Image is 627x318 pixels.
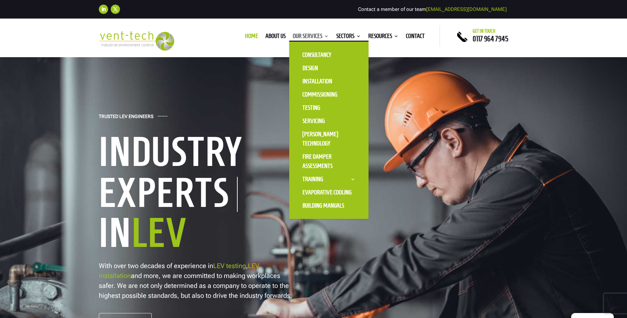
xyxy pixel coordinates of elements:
[336,34,361,41] a: Sectors
[293,34,329,41] a: Our Services
[296,128,362,150] a: [PERSON_NAME] Technology
[245,34,258,41] a: Home
[99,262,259,280] a: LEV installation
[296,48,362,61] a: Consultancy
[132,211,187,254] span: LEV
[296,88,362,101] a: Commissioning
[473,35,508,43] a: 0117 964 7945
[296,61,362,75] a: Design
[99,114,153,123] h4: Trusted LEV Engineers
[296,150,362,173] a: Fire Damper Assessments
[99,31,175,51] img: 2023-09-27T08_35_16.549ZVENT-TECH---Clear-background
[426,6,507,12] a: [EMAIL_ADDRESS][DOMAIN_NAME]
[99,5,108,14] a: Follow on LinkedIn
[473,28,495,34] span: Get in touch
[213,262,246,270] a: LEV testing
[368,34,399,41] a: Resources
[296,101,362,114] a: Testing
[99,212,304,257] h1: In
[111,5,120,14] a: Follow on X
[99,177,238,212] h1: Experts
[358,6,507,12] span: Contact a member of our team
[296,114,362,128] a: Servicing
[296,173,362,186] a: Training
[265,34,286,41] a: About us
[296,186,362,199] a: Evaporative Cooling
[296,75,362,88] a: Installation
[99,261,294,300] p: With over two decades of experience in , and more, we are committed to making workplaces safer. W...
[296,199,362,212] a: Building Manuals
[99,131,304,176] h1: Industry
[406,34,425,41] a: Contact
